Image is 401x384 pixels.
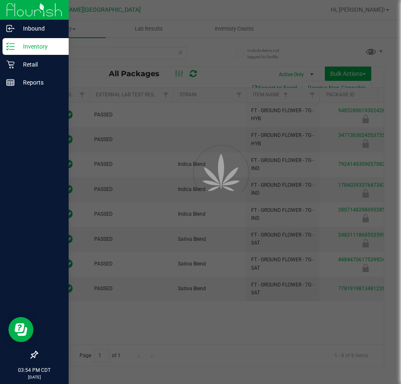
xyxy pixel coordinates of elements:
[6,78,15,87] inline-svg: Reports
[6,42,15,51] inline-svg: Inventory
[15,77,65,88] p: Reports
[15,59,65,70] p: Retail
[6,60,15,69] inline-svg: Retail
[4,374,65,380] p: [DATE]
[15,41,65,52] p: Inventory
[8,317,33,342] iframe: Resource center
[6,24,15,33] inline-svg: Inbound
[15,23,65,34] p: Inbound
[4,366,65,374] p: 03:54 PM CDT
